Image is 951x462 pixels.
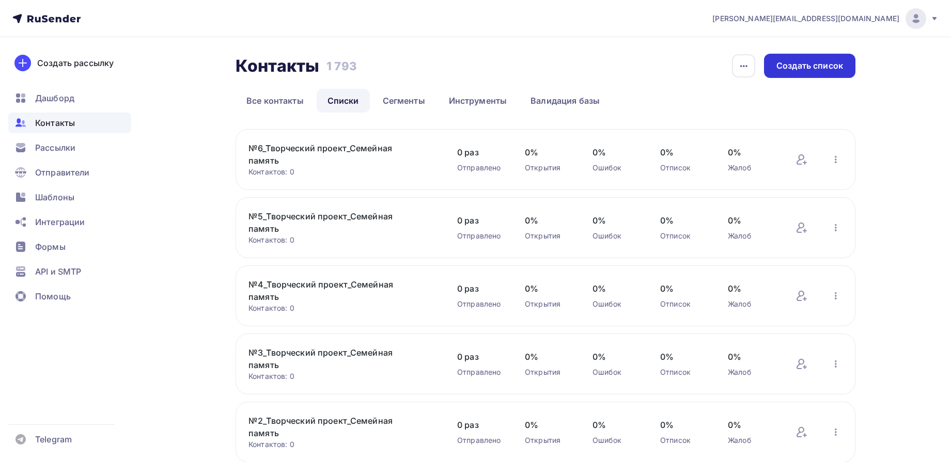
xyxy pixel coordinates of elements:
a: Инструменты [438,89,518,113]
span: 0% [660,214,707,227]
a: Дашборд [8,88,131,108]
span: 0 раз [457,351,504,363]
a: №3_Творческий проект_Семейная память [248,346,424,371]
div: Контактов: 0 [248,235,436,245]
span: 0% [525,282,572,295]
span: 0% [728,351,775,363]
span: API и SMTP [35,265,81,278]
span: 0% [525,351,572,363]
span: 0% [728,146,775,158]
div: Жалоб [728,163,775,173]
span: 0% [593,419,640,431]
span: 0% [660,419,707,431]
span: 0% [593,351,640,363]
span: Формы [35,241,66,253]
span: 0% [728,282,775,295]
span: 0% [728,419,775,431]
span: Шаблоны [35,191,74,203]
a: Сегменты [372,89,436,113]
span: 0% [660,282,707,295]
span: 0% [525,419,572,431]
span: Отправители [35,166,90,179]
div: Отправлено [457,231,504,241]
a: Списки [317,89,370,113]
span: 0 раз [457,419,504,431]
a: Формы [8,236,131,257]
div: Контактов: 0 [248,303,436,313]
a: №6_Творческий проект_Семейная память [248,142,424,167]
a: №4_Творческий проект_Семейная память [248,278,424,303]
h2: Контакты [236,56,319,76]
div: Контактов: 0 [248,439,436,450]
div: Отписок [660,367,707,377]
div: Контактов: 0 [248,167,436,177]
div: Создать список [776,60,843,72]
div: Открытия [525,299,572,309]
span: 0% [593,214,640,227]
div: Отправлено [457,435,504,445]
span: Интеграции [35,216,85,228]
div: Отписок [660,163,707,173]
div: Открытия [525,367,572,377]
a: Все контакты [236,89,315,113]
span: 0% [593,282,640,295]
div: Открытия [525,231,572,241]
div: Ошибок [593,163,640,173]
span: 0% [525,146,572,158]
span: 0 раз [457,214,504,227]
a: Отправители [8,162,131,183]
div: Отписок [660,299,707,309]
a: Шаблоны [8,187,131,208]
span: 0% [525,214,572,227]
span: 0 раз [457,282,504,295]
div: Ошибок [593,367,640,377]
a: Валидация базы [520,89,611,113]
div: Ошибок [593,299,640,309]
span: 0% [660,351,707,363]
div: Ошибок [593,435,640,445]
div: Отписок [660,435,707,445]
div: Жалоб [728,367,775,377]
div: Жалоб [728,231,775,241]
div: Отправлено [457,299,504,309]
div: Жалоб [728,299,775,309]
span: Дашборд [35,92,74,104]
span: Рассылки [35,141,75,154]
a: [PERSON_NAME][EMAIL_ADDRESS][DOMAIN_NAME] [712,8,939,29]
div: Ошибок [593,231,640,241]
span: 0% [728,214,775,227]
span: Telegram [35,433,72,445]
h3: 1 793 [326,59,356,73]
a: №5_Творческий проект_Семейная память [248,210,424,235]
div: Открытия [525,435,572,445]
span: 0% [593,146,640,158]
div: Отписок [660,231,707,241]
a: №2_Творческий проект_Семейная память [248,415,424,439]
div: Контактов: 0 [248,371,436,381]
span: Контакты [35,117,75,129]
span: 0 раз [457,146,504,158]
a: Контакты [8,113,131,133]
div: Открытия [525,163,572,173]
a: Рассылки [8,137,131,158]
div: Отправлено [457,367,504,377]
span: Помощь [35,290,71,302]
div: Жалоб [728,435,775,445]
span: 0% [660,146,707,158]
span: [PERSON_NAME][EMAIL_ADDRESS][DOMAIN_NAME] [712,13,899,24]
div: Отправлено [457,163,504,173]
div: Создать рассылку [37,57,114,69]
